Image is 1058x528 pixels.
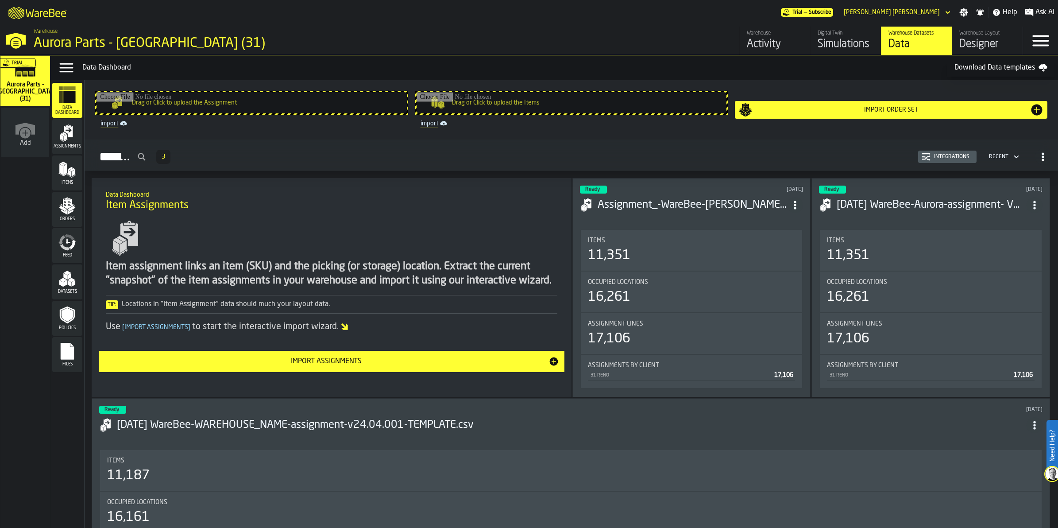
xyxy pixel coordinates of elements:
div: 11,351 [827,248,869,264]
li: menu Data Dashboard [52,83,82,118]
div: status-3 2 [580,186,607,194]
span: Items [107,457,124,464]
div: Title [827,320,1035,327]
li: menu Assignments [52,119,82,155]
div: Activity [747,37,803,51]
div: stat-Occupied Locations [820,272,1042,312]
li: menu Files [52,337,82,373]
span: Assignments by Client [827,362,898,369]
div: 17,106 [827,331,869,347]
div: Title [588,320,795,327]
span: Data Dashboard [52,105,82,115]
span: Help [1003,7,1017,18]
div: Warehouse Datasets [888,30,945,36]
div: status-3 2 [99,406,126,414]
div: Menu Subscription [781,8,833,17]
div: Title [827,237,1035,244]
div: title-Item Assignments [99,185,564,217]
button: button-Import Order Set [735,101,1047,119]
span: Occupied Locations [588,279,648,286]
div: stat-Occupied Locations [581,272,803,312]
span: Policies [52,326,82,330]
span: Warehouse [34,28,58,35]
span: Items [588,237,605,244]
div: 11,351 [588,248,630,264]
a: link-to-/wh/i/aa2e4adb-2cd5-4688-aa4a-ec82bcf75d46/simulations [810,27,881,55]
div: 17,106 [588,331,630,347]
div: Data Dashboard [82,62,947,73]
div: Updated: 8/8/2025, 5:24:12 AM Created: 8/8/2025, 5:24:05 AM [706,186,803,193]
div: Import Order Set [753,106,1030,113]
span: Files [52,362,82,367]
input: Drag or Click to upload the Items [417,92,726,113]
div: Title [588,237,795,244]
span: Item Assignments [106,198,189,213]
div: ItemListCard-DashboardItemContainer [572,178,811,397]
div: Title [107,457,1035,464]
span: — [804,9,807,16]
div: Title [588,279,795,286]
section: card-AssignmentDashboardCard [580,228,803,390]
div: DropdownMenuValue-4 [985,151,1021,162]
span: Ask AI [1035,7,1054,18]
div: stat-Assignments by Client [820,355,1042,388]
span: 3 [162,154,165,160]
div: StatList-item-31 RENO [588,369,795,381]
div: Updated: 8/8/2025, 2:38:29 AM Created: 8/8/2025, 2:38:23 AM [945,186,1043,193]
span: Occupied Locations [827,279,887,286]
div: ItemListCard-DashboardItemContainer [811,178,1050,397]
div: Aurora Parts - [GEOGRAPHIC_DATA] (31) [34,35,273,51]
span: Items [52,180,82,185]
span: 17,106 [774,372,793,378]
span: Trial [792,9,802,16]
label: button-toggle-Settings [956,8,972,17]
button: button-Integrations [918,151,977,163]
label: button-toggle-Ask AI [1021,7,1058,18]
span: Add [20,140,31,147]
a: link-to-/wh/i/aa2e4adb-2cd5-4688-aa4a-ec82bcf75d46/simulations [0,56,50,108]
div: Warehouse Layout [959,30,1016,36]
h3: [DATE] WareBee-WAREHOUSE_NAME-assignment-v24.04.001-TEMPLATE.csv [117,418,1027,432]
div: 2025-07-30 WareBee-WAREHOUSE_NAME-assignment-v24.04.001-TEMPLATE.csv [117,418,1027,432]
li: menu Items [52,155,82,191]
a: Download Data templates [947,59,1054,77]
label: button-toggle-Data Menu [54,59,79,77]
div: ItemListCard- [92,178,571,397]
input: Drag or Click to upload the Assignment [97,92,406,113]
span: Feed [52,253,82,258]
span: Ready [824,187,839,192]
span: Occupied Locations [107,499,167,506]
span: Items [827,237,844,244]
div: Locations in "Item Assignment" data should much your layout data. [106,299,557,310]
div: Title [588,362,795,369]
div: Title [107,499,1035,506]
li: menu Datasets [52,264,82,300]
a: link-to-/wh/i/aa2e4adb-2cd5-4688-aa4a-ec82bcf75d46/designer [952,27,1023,55]
div: 31 RENO [829,373,1010,378]
div: Title [827,362,1035,369]
div: 11,187 [107,468,150,484]
div: 31 RENO [590,373,771,378]
div: Assignment_-WareBee-Aurora Reno-assignment- V2080825.csv-2025-08-08 [598,198,788,212]
span: Assignment lines [588,320,643,327]
div: 2025-08-08 WareBee-Aurora-assignment- V2.csv [837,198,1027,212]
div: DropdownMenuValue-Corey Johnson Johnson [844,9,940,16]
button: button-Import Assignments [99,351,564,372]
span: Orders [52,217,82,221]
label: button-toggle-Notifications [972,8,988,17]
a: link-to-/wh/new [1,108,49,159]
div: Warehouse [747,30,803,36]
a: link-to-/wh/i/aa2e4adb-2cd5-4688-aa4a-ec82bcf75d46/pricing/ [781,8,833,17]
label: button-toggle-Menu [1023,27,1058,55]
div: Data [888,37,945,51]
span: Tip: [106,300,118,309]
div: StatList-item-31 RENO [827,369,1035,381]
h2: Sub Title [106,190,557,198]
div: status-3 2 [819,186,846,194]
h2: button-Assignments [85,140,1058,171]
